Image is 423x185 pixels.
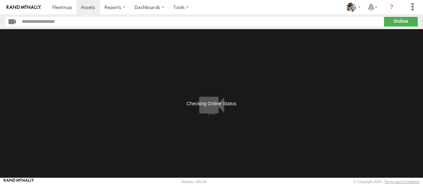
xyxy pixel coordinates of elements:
[354,180,419,184] div: © Copyright 2025 -
[386,2,397,13] i: ?
[384,180,419,184] a: Terms and Conditions
[181,180,207,184] div: Version: 306.00
[4,178,34,185] a: Visit our Website
[7,5,41,10] img: rand-logo.svg
[344,2,363,12] div: Scott Bennett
